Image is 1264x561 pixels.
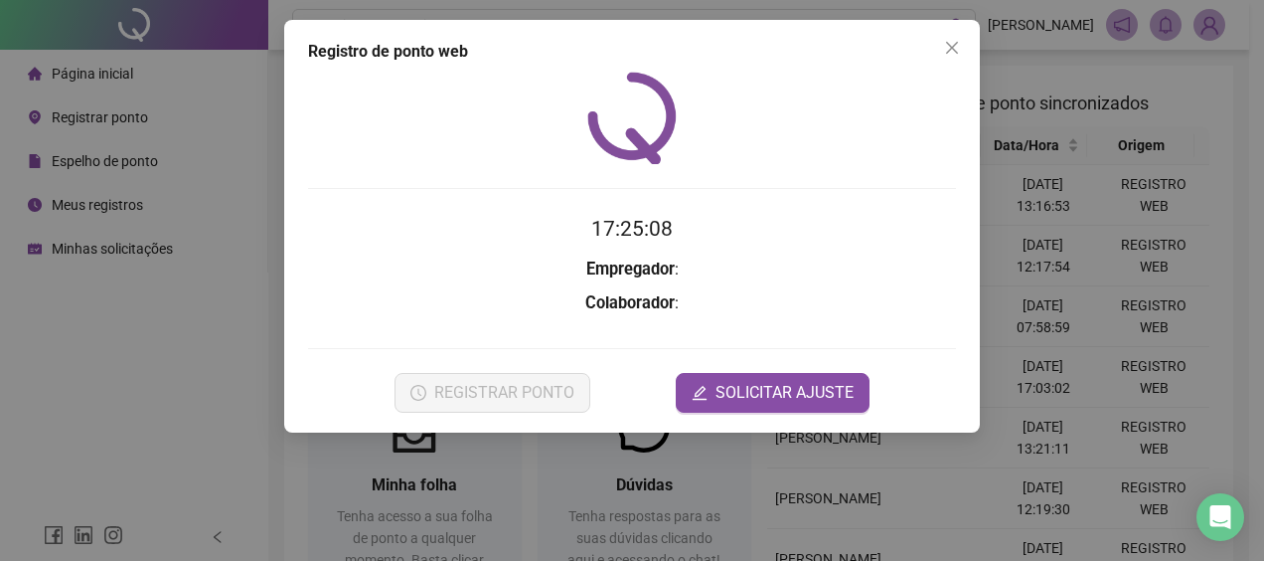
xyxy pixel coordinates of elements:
div: Registro de ponto web [308,40,956,64]
time: 17:25:08 [591,217,673,241]
span: edit [692,385,708,401]
span: close [944,40,960,56]
h3: : [308,290,956,316]
h3: : [308,257,956,282]
button: REGISTRAR PONTO [395,373,590,413]
button: Close [936,32,968,64]
div: Open Intercom Messenger [1196,493,1244,541]
span: SOLICITAR AJUSTE [715,381,854,405]
img: QRPoint [587,72,677,164]
button: editSOLICITAR AJUSTE [676,373,869,413]
strong: Empregador [586,260,675,279]
strong: Colaborador [585,293,675,312]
